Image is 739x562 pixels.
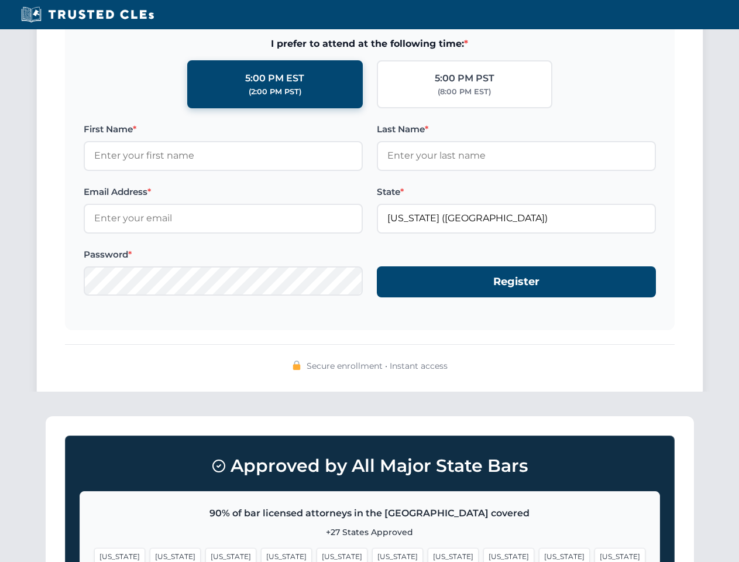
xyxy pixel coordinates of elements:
[84,141,363,170] input: Enter your first name
[84,36,656,52] span: I prefer to attend at the following time:
[377,185,656,199] label: State
[94,506,645,521] p: 90% of bar licensed attorneys in the [GEOGRAPHIC_DATA] covered
[94,526,645,539] p: +27 States Approved
[377,266,656,297] button: Register
[245,71,304,86] div: 5:00 PM EST
[307,359,448,372] span: Secure enrollment • Instant access
[80,450,660,482] h3: Approved by All Major State Bars
[84,122,363,136] label: First Name
[377,141,656,170] input: Enter your last name
[292,361,301,370] img: 🔒
[249,86,301,98] div: (2:00 PM PST)
[84,185,363,199] label: Email Address
[377,122,656,136] label: Last Name
[84,204,363,233] input: Enter your email
[84,248,363,262] label: Password
[377,204,656,233] input: Florida (FL)
[435,71,494,86] div: 5:00 PM PST
[438,86,491,98] div: (8:00 PM EST)
[18,6,157,23] img: Trusted CLEs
